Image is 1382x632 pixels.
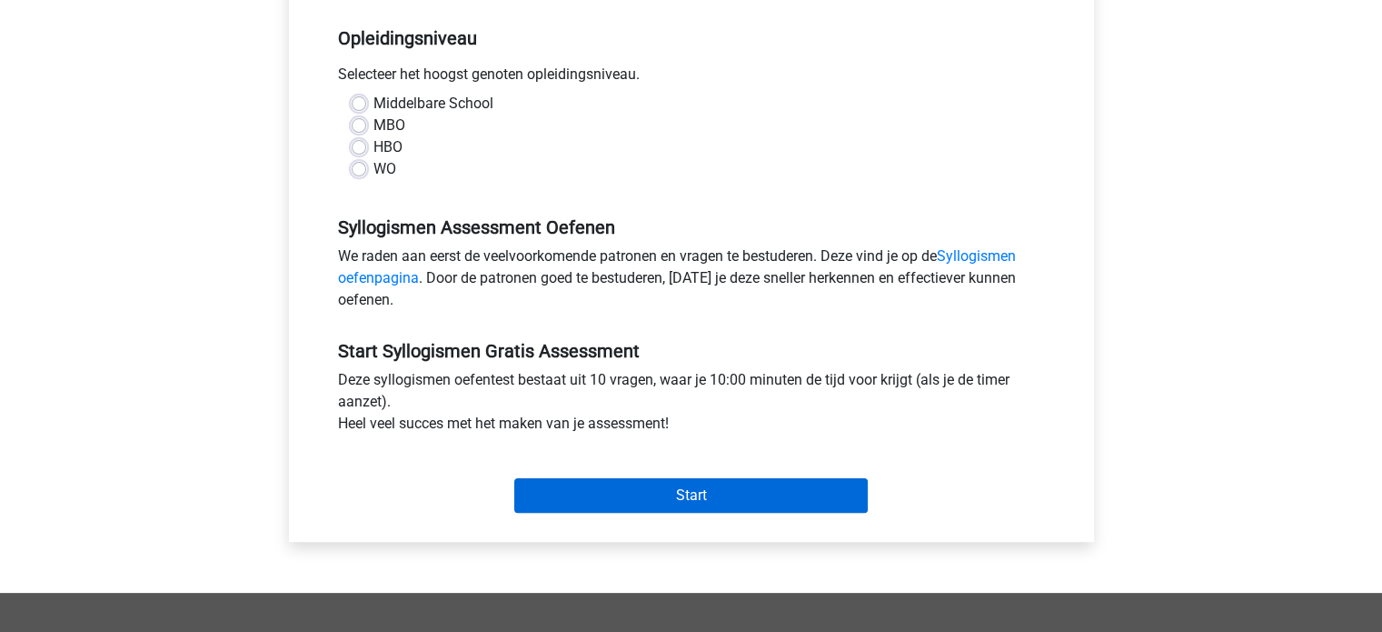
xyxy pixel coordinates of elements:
[514,478,868,513] input: Start
[338,340,1045,362] h5: Start Syllogismen Gratis Assessment
[324,64,1059,93] div: Selecteer het hoogst genoten opleidingsniveau.
[338,216,1045,238] h5: Syllogismen Assessment Oefenen
[373,136,403,158] label: HBO
[373,115,405,136] label: MBO
[338,20,1045,56] h5: Opleidingsniveau
[373,93,493,115] label: Middelbare School
[324,246,1059,318] div: We raden aan eerst de veelvoorkomende patronen en vragen te bestuderen. Deze vind je op de . Door...
[324,369,1059,442] div: Deze syllogismen oefentest bestaat uit 10 vragen, waar je 10:00 minuten de tijd voor krijgt (als ...
[373,158,396,180] label: WO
